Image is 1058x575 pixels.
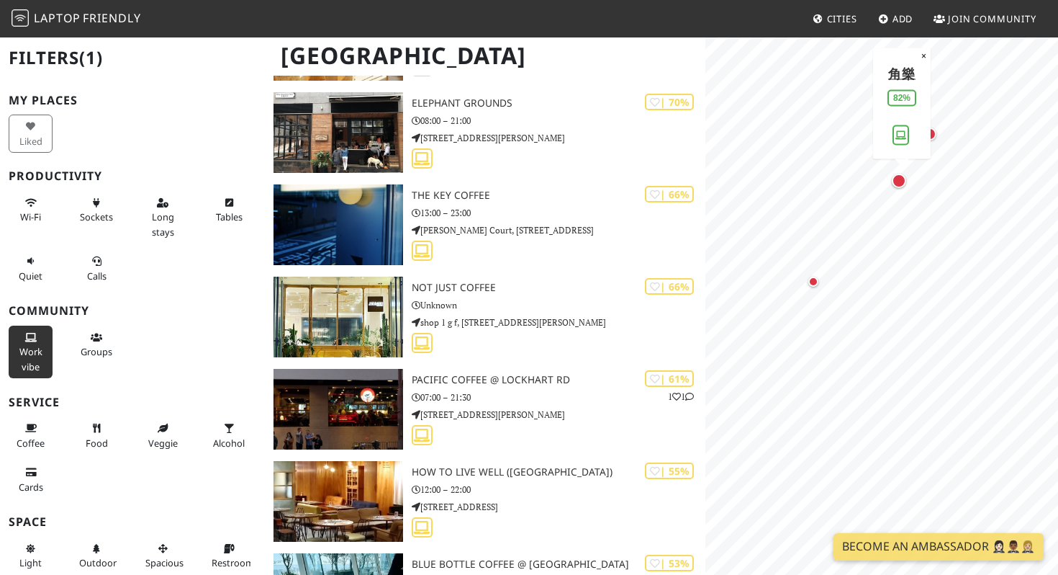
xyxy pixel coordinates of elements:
[645,186,694,202] div: | 66%
[9,169,256,183] h3: Productivity
[892,12,913,25] span: Add
[412,190,705,202] h3: THE KEY COFFEE
[265,92,706,173] a: Elephant Grounds | 70% Elephant Grounds 08:00 – 21:00 [STREET_ADDRESS][PERSON_NAME]
[923,128,942,146] div: Map marker
[265,184,706,265] a: THE KEY COFFEE | 66% THE KEY COFFEE 13:00 – 23:00 [PERSON_NAME] Court, [STREET_ADDRESS]
[19,556,42,569] span: Natural light
[79,556,117,569] span: Outdoor area
[948,12,1036,25] span: Join Community
[888,64,915,81] a: 角樂
[19,345,42,373] span: People working
[83,10,140,26] span: Friendly
[145,556,184,569] span: Spacious
[87,269,107,282] span: Video/audio calls
[141,191,185,244] button: Long stays
[887,89,916,106] div: 82%
[9,396,256,409] h3: Service
[20,210,41,223] span: Stable Wi-Fi
[75,191,119,229] button: Sockets
[34,10,81,26] span: Laptop
[207,191,251,229] button: Tables
[86,437,108,450] span: Food
[412,500,705,514] p: [STREET_ADDRESS]
[9,460,53,499] button: Cards
[827,12,857,25] span: Cities
[273,92,403,173] img: Elephant Grounds
[213,437,245,450] span: Alcohol
[412,391,705,404] p: 07:00 – 21:30
[645,555,694,571] div: | 53%
[917,48,931,63] button: Close popup
[9,304,256,318] h3: Community
[19,269,42,282] span: Quiet
[273,461,403,542] img: HOW to live well (K11 Art Mall)
[75,416,119,455] button: Food
[269,36,703,76] h1: [GEOGRAPHIC_DATA]
[412,97,705,110] h3: Elephant Grounds
[12,6,141,32] a: LaptopFriendly LaptopFriendly
[892,174,912,194] div: Map marker
[9,36,256,80] h2: Filters
[207,537,251,575] button: Restroom
[9,537,53,575] button: Light
[265,369,706,450] a: Pacific Coffee @ Lockhart Rd | 61% 11 Pacific Coffee @ Lockhart Rd 07:00 – 21:30 [STREET_ADDRESS]...
[412,282,705,294] h3: Not Just Coffee
[412,298,705,312] p: Unknown
[207,416,251,455] button: Alcohol
[148,437,178,450] span: Veggie
[265,277,706,357] a: Not Just Coffee | 66% Not Just Coffee Unknown shop 1 g f, [STREET_ADDRESS][PERSON_NAME]
[12,9,29,27] img: LaptopFriendly
[872,6,919,32] a: Add
[9,94,256,107] h3: My Places
[19,481,43,494] span: Credit cards
[273,369,403,450] img: Pacific Coffee @ Lockhart Rd
[9,249,53,287] button: Quiet
[81,345,112,358] span: Group tables
[412,483,705,496] p: 12:00 – 22:00
[645,370,694,387] div: | 61%
[273,184,403,265] img: THE KEY COFFEE
[807,6,863,32] a: Cities
[412,374,705,386] h3: Pacific Coffee @ Lockhart Rd
[141,416,185,455] button: Veggie
[645,463,694,479] div: | 55%
[141,537,185,575] button: Spacious
[212,556,254,569] span: Restroom
[645,278,694,295] div: | 66%
[412,408,705,422] p: [STREET_ADDRESS][PERSON_NAME]
[265,461,706,542] a: HOW to live well (K11 Art Mall) | 55% HOW to live well ([GEOGRAPHIC_DATA]) 12:00 – 22:00 [STREET_...
[645,94,694,110] div: | 70%
[893,147,910,164] div: Map marker
[412,114,705,128] p: 08:00 – 21:00
[928,6,1042,32] a: Join Community
[80,210,113,223] span: Power sockets
[75,537,119,575] button: Outdoor
[668,390,694,404] p: 1 1
[412,558,705,571] h3: Blue Bottle Coffee @ [GEOGRAPHIC_DATA]
[412,131,705,145] p: [STREET_ADDRESS][PERSON_NAME]
[152,210,174,238] span: Long stays
[412,316,705,329] p: shop 1 g f, [STREET_ADDRESS][PERSON_NAME]
[75,326,119,364] button: Groups
[412,466,705,478] h3: HOW to live well ([GEOGRAPHIC_DATA])
[9,416,53,455] button: Coffee
[9,191,53,229] button: Wi-Fi
[273,277,403,357] img: Not Just Coffee
[412,223,705,237] p: [PERSON_NAME] Court, [STREET_ADDRESS]
[75,249,119,287] button: Calls
[216,210,243,223] span: Work-friendly tables
[9,515,256,529] h3: Space
[17,437,45,450] span: Coffee
[412,206,705,220] p: 13:00 – 23:00
[808,277,826,294] div: Map marker
[9,326,53,378] button: Work vibe
[79,45,103,69] span: (1)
